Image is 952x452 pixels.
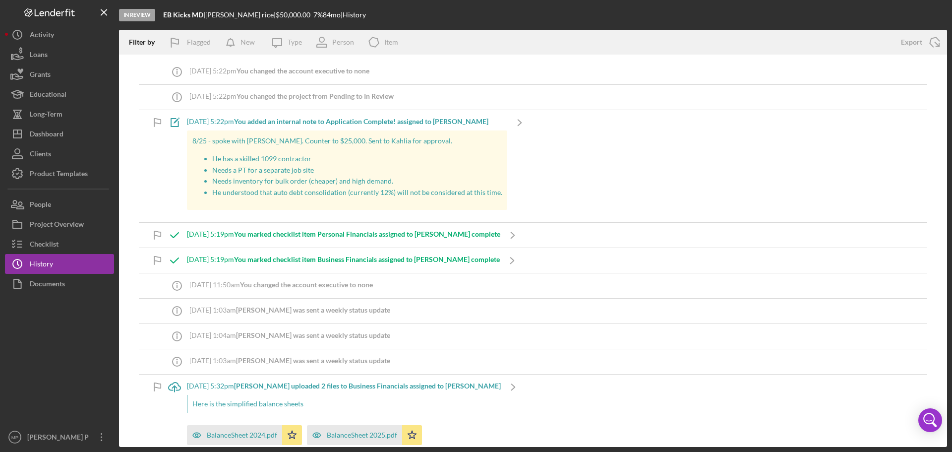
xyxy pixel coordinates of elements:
b: You changed the project from Pending to In Review [237,92,394,100]
button: Documents [5,274,114,294]
button: MP[PERSON_NAME] P [5,427,114,447]
button: Clients [5,144,114,164]
div: Clients [30,144,51,166]
button: BalanceSheet 2025.pdf [307,425,422,445]
div: | [163,11,205,19]
div: Here is the simplified balance sheets [187,395,501,413]
div: Item [384,38,398,46]
div: [DATE] 11:50am [189,281,373,289]
p: Needs a PT for a separate job site [212,165,502,176]
b: You marked checklist item Business Financials assigned to [PERSON_NAME] complete [234,255,500,263]
div: Educational [30,84,66,107]
button: Grants [5,65,114,84]
div: $50,000.00 [276,11,313,19]
a: [DATE] 5:19pmYou marked checklist item Personal Financials assigned to [PERSON_NAME] complete [162,223,525,248]
b: [PERSON_NAME] was sent a weekly status update [236,331,390,339]
button: Long-Term [5,104,114,124]
div: [DATE] 1:03am [189,357,390,365]
button: Product Templates [5,164,114,184]
b: EB Kicks MD [163,10,203,19]
b: [PERSON_NAME] was sent a weekly status update [236,356,390,365]
div: Grants [30,65,51,87]
b: You added an internal note to Application Complete! assigned to [PERSON_NAME] [234,117,488,126]
p: He understood that auto debt consolidation (currently 12%) will not be considered at this time. [212,187,502,198]
div: Open Intercom Messenger [918,408,942,432]
div: [DATE] 5:22pm [189,92,394,100]
button: Educational [5,84,114,104]
div: [PERSON_NAME] rice | [205,11,276,19]
div: [DATE] 5:22pm [187,118,507,126]
div: BalanceSheet 2024.pdf [207,431,277,439]
b: [PERSON_NAME] uploaded 2 files to Business Financials assigned to [PERSON_NAME] [234,382,501,390]
div: People [30,194,51,217]
button: BalanceSheet 2024.pdf [187,425,302,445]
div: Dashboard [30,124,63,146]
div: 84 mo [323,11,341,19]
div: Product Templates [30,164,88,186]
p: He has a skilled 1099 contractor [212,153,502,164]
div: In Review [119,9,155,21]
div: Project Overview [30,214,84,237]
b: You changed the account executive to none [237,66,369,75]
button: People [5,194,114,214]
text: MP [11,435,18,440]
button: Flagged [162,32,221,52]
button: Project Overview [5,214,114,234]
div: Filter by [129,38,162,46]
div: Type [288,38,302,46]
div: BalanceSheet 2025.pdf [327,431,397,439]
div: Export [901,32,922,52]
div: Activity [30,25,54,47]
div: [DATE] 5:19pm [187,256,500,263]
b: You changed the account executive to none [240,280,373,289]
b: [PERSON_NAME] was sent a weekly status update [236,306,390,314]
button: History [5,254,114,274]
div: New [240,32,255,52]
button: Dashboard [5,124,114,144]
a: [DATE] 5:19pmYou marked checklist item Business Financials assigned to [PERSON_NAME] complete [162,248,525,273]
div: Loans [30,45,48,67]
div: [DATE] 1:03am [189,306,390,314]
div: [DATE] 5:32pm [187,382,501,390]
button: Checklist [5,234,114,254]
div: | History [341,11,366,19]
div: Checklist [30,234,59,257]
button: Export [891,32,947,52]
p: 8/25 - spoke with [PERSON_NAME]. Counter to $25,000. Sent to Kahlia for approval. [192,135,502,146]
button: Loans [5,45,114,65]
button: Activity [5,25,114,45]
div: [DATE] 1:04am [189,331,390,339]
div: Documents [30,274,65,296]
p: Needs inventory for bulk order (cheaper) and high demand. [212,176,502,187]
b: You marked checklist item Personal Financials assigned to [PERSON_NAME] complete [234,230,500,238]
div: [DATE] 5:22pm [189,67,369,75]
div: Flagged [187,32,211,52]
div: [PERSON_NAME] P [25,427,89,450]
a: [DATE] 5:22pmYou added an internal note to Application Complete! assigned to [PERSON_NAME]8/25 - ... [162,110,532,222]
div: History [30,254,53,276]
button: New [221,32,265,52]
div: [DATE] 5:19pm [187,230,500,238]
div: Long-Term [30,104,62,127]
div: 7 % [313,11,323,19]
div: Person [332,38,354,46]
